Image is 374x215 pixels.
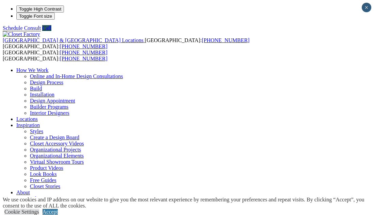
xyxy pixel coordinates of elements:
[30,104,68,110] a: Builder Programs
[30,110,69,116] a: Interior Designers
[30,165,63,171] a: Product Videos
[3,37,145,43] a: [GEOGRAPHIC_DATA] & [GEOGRAPHIC_DATA] Locations
[30,183,60,189] a: Closet Stories
[3,31,40,37] img: Closet Factory
[16,5,64,13] button: Toggle High Contrast
[30,135,79,140] a: Create a Design Board
[19,6,61,12] span: Toggle High Contrast
[30,79,63,85] a: Design Process
[42,25,51,31] a: Call
[3,197,374,209] div: We use cookies and IP address on our website to give you the most relevant experience by remember...
[3,25,41,31] a: Schedule Consult
[30,177,56,183] a: Free Guides
[19,14,52,19] span: Toggle Font size
[362,3,371,12] button: Close
[30,128,43,134] a: Styles
[60,56,107,61] a: [PHONE_NUMBER]
[16,13,55,20] button: Toggle Font size
[30,171,57,177] a: Look Books
[42,209,58,215] a: Accept
[30,92,54,97] a: Installation
[60,50,107,55] a: [PHONE_NUMBER]
[16,116,38,122] a: Locations
[3,37,250,49] span: [GEOGRAPHIC_DATA]: [GEOGRAPHIC_DATA]:
[16,122,40,128] a: Inspiration
[30,86,42,91] a: Build
[4,209,39,215] a: Cookie Settings
[30,159,84,165] a: Virtual Showroom Tours
[30,153,84,159] a: Organizational Elements
[30,73,123,79] a: Online and In-Home Design Consultations
[3,50,107,61] span: [GEOGRAPHIC_DATA]: [GEOGRAPHIC_DATA]:
[30,147,81,153] a: Organizational Projects
[16,190,30,195] a: About
[3,37,143,43] span: [GEOGRAPHIC_DATA] & [GEOGRAPHIC_DATA] Locations
[30,98,75,104] a: Design Appointment
[30,141,84,146] a: Closet Accessory Videos
[202,37,249,43] a: [PHONE_NUMBER]
[30,196,48,201] a: Why Us
[16,67,49,73] a: How We Work
[60,43,107,49] a: [PHONE_NUMBER]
